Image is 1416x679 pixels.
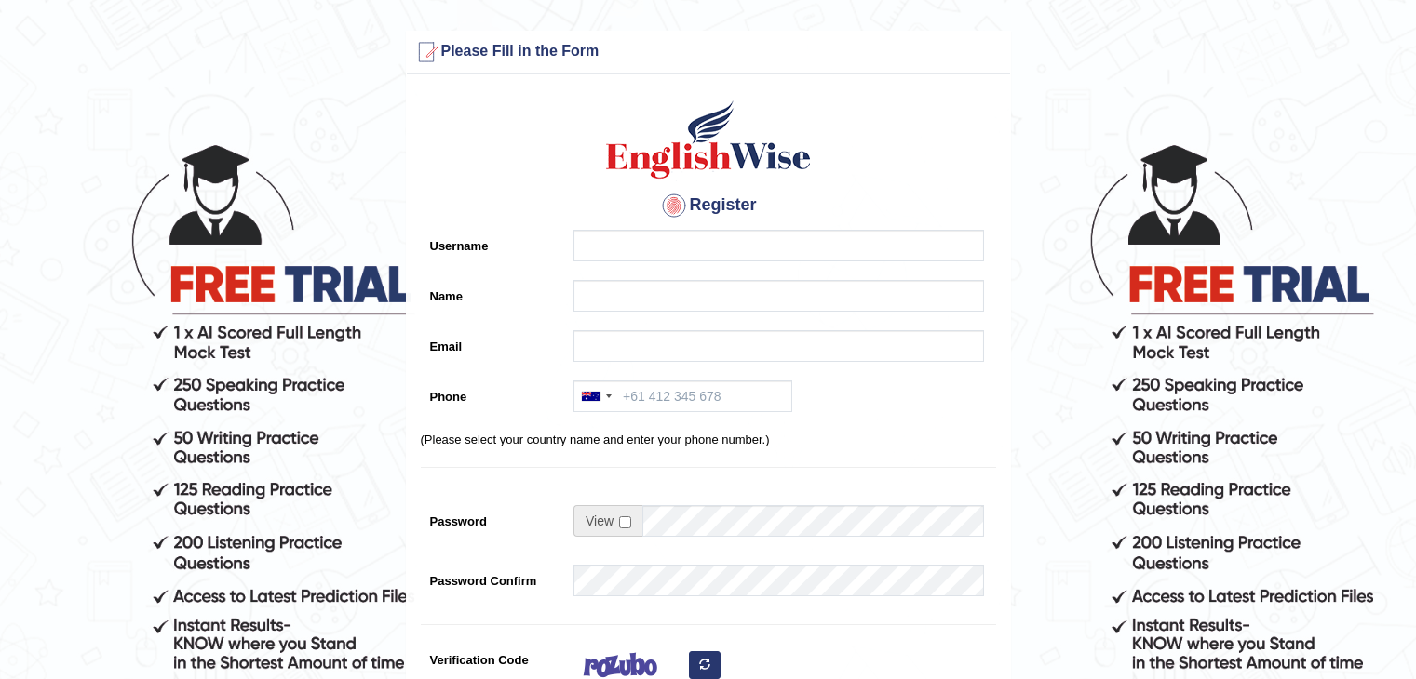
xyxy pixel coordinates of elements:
[421,330,565,355] label: Email
[421,280,565,305] label: Name
[421,380,565,406] label: Phone
[421,230,565,255] label: Username
[421,644,565,669] label: Verification Code
[573,380,792,412] input: +61 412 345 678
[421,191,996,220] h4: Register
[421,431,996,448] p: (Please select your country name and enter your phone number.)
[602,98,815,181] img: Logo of English Wise create a new account for intelligent practice with AI
[421,505,565,530] label: Password
[421,565,565,590] label: Password Confirm
[574,381,617,411] div: Australia: +61
[619,516,631,528] input: Show/Hide Password
[411,37,1005,67] h3: Please Fill in the Form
